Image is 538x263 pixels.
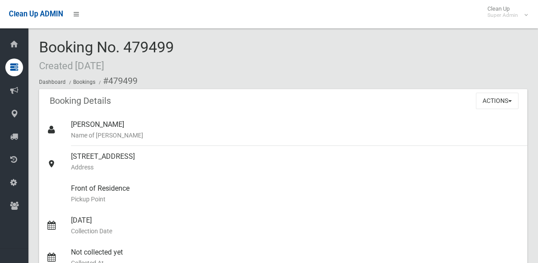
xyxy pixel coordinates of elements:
[97,73,137,89] li: #479499
[9,10,63,18] span: Clean Up ADMIN
[71,162,520,173] small: Address
[39,60,104,71] small: Created [DATE]
[483,5,527,19] span: Clean Up
[39,92,122,110] header: Booking Details
[476,93,518,109] button: Actions
[73,79,95,85] a: Bookings
[39,38,174,73] span: Booking No. 479499
[71,114,520,146] div: [PERSON_NAME]
[71,210,520,242] div: [DATE]
[487,12,518,19] small: Super Admin
[71,194,520,204] small: Pickup Point
[71,146,520,178] div: [STREET_ADDRESS]
[71,226,520,236] small: Collection Date
[71,130,520,141] small: Name of [PERSON_NAME]
[71,178,520,210] div: Front of Residence
[39,79,66,85] a: Dashboard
